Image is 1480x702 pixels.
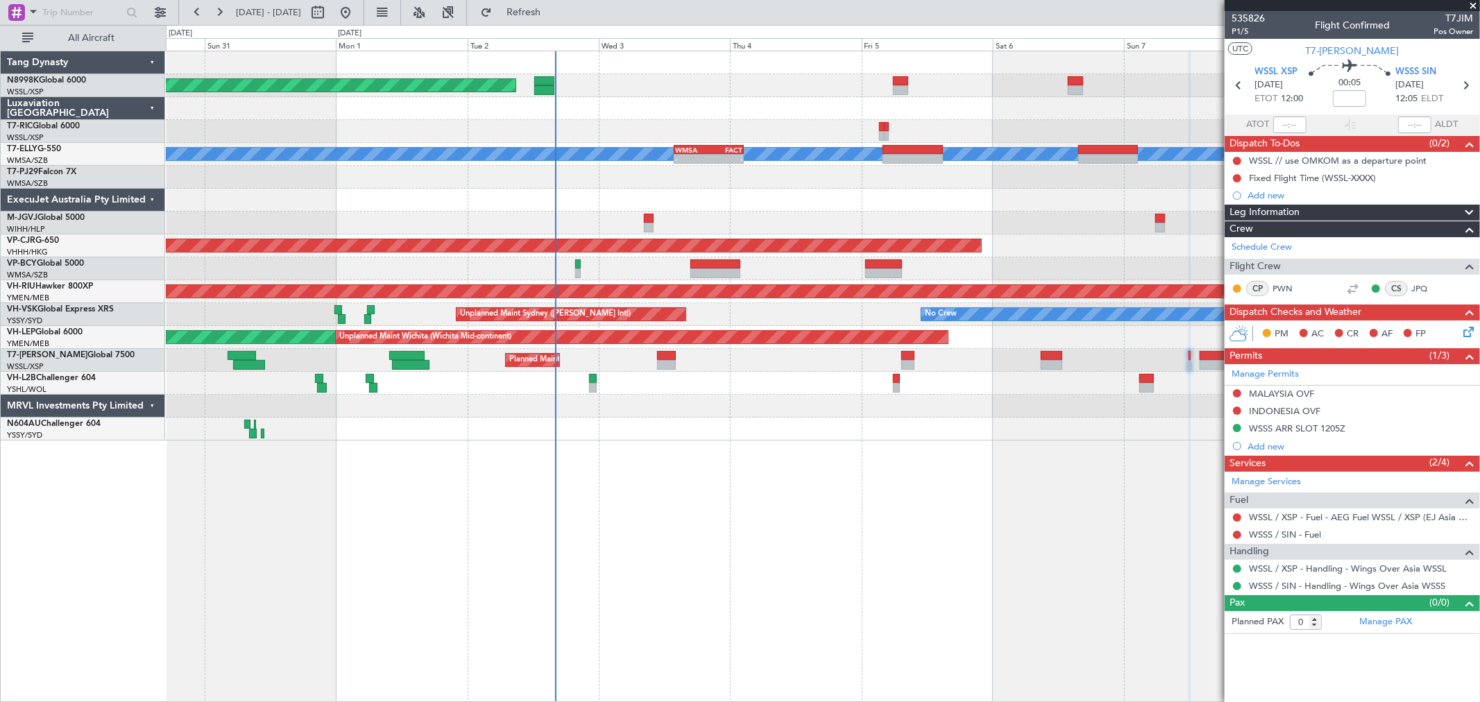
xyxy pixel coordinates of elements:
[1232,241,1292,255] a: Schedule Crew
[1434,26,1473,37] span: Pos Owner
[1395,65,1436,79] span: WSSS SIN
[15,27,151,49] button: All Aircraft
[709,155,743,163] div: -
[1230,221,1253,237] span: Crew
[338,28,362,40] div: [DATE]
[1255,65,1298,79] span: WSSL XSP
[336,38,467,51] div: Mon 1
[1230,544,1269,560] span: Handling
[7,339,49,349] a: YMEN/MEB
[468,38,599,51] div: Tue 2
[1347,327,1359,341] span: CR
[7,87,44,97] a: WSSL/XSP
[7,224,45,234] a: WIHH/HLP
[460,304,631,325] div: Unplanned Maint Sydney ([PERSON_NAME] Intl)
[1430,348,1450,363] span: (1/3)
[1249,580,1445,592] a: WSSS / SIN - Handling - Wings Over Asia WSSS
[36,33,146,43] span: All Aircraft
[7,76,86,85] a: N8998KGlobal 6000
[7,351,87,359] span: T7-[PERSON_NAME]
[1395,78,1424,92] span: [DATE]
[1249,388,1314,400] div: MALAYSIA OVF
[7,374,36,382] span: VH-L2B
[1230,595,1245,611] span: Pax
[1381,327,1393,341] span: AF
[1230,205,1300,221] span: Leg Information
[1415,327,1426,341] span: FP
[1395,92,1418,106] span: 12:05
[1421,92,1443,106] span: ELDT
[1315,19,1390,33] div: Flight Confirmed
[1230,348,1262,364] span: Permits
[675,146,709,154] div: WMSA
[7,145,61,153] a: T7-ELLYG-550
[42,2,122,23] input: Trip Number
[1430,455,1450,470] span: (2/4)
[7,168,38,176] span: T7-PJ29
[1124,38,1255,51] div: Sun 7
[509,350,646,370] div: Planned Maint Dubai (Al Maktoum Intl)
[1230,493,1248,508] span: Fuel
[993,38,1124,51] div: Sat 6
[339,327,511,348] div: Unplanned Maint Wichita (Wichita Mid-continent)
[1338,76,1361,90] span: 00:05
[7,282,35,291] span: VH-RIU
[1232,11,1265,26] span: 535826
[862,38,993,51] div: Fri 5
[1359,615,1412,629] a: Manage PAX
[7,328,35,336] span: VH-LEP
[1249,172,1376,184] div: Fixed Flight Time (WSSL-XXXX)
[1435,118,1458,132] span: ALDT
[1311,327,1324,341] span: AC
[7,361,44,372] a: WSSL/XSP
[7,237,59,245] a: VP-CJRG-650
[7,132,44,143] a: WSSL/XSP
[1232,26,1265,37] span: P1/5
[7,305,114,314] a: VH-VSKGlobal Express XRS
[7,316,42,326] a: YSSY/SYD
[1249,405,1320,417] div: INDONESIA OVF
[1246,281,1269,296] div: CP
[1273,117,1307,133] input: --:--
[7,155,48,166] a: WMSA/SZB
[1248,440,1473,452] div: Add new
[1248,189,1473,201] div: Add new
[1228,42,1252,55] button: UTC
[7,351,135,359] a: T7-[PERSON_NAME]Global 7500
[1232,368,1299,382] a: Manage Permits
[1411,282,1443,295] a: JPQ
[1249,422,1345,434] div: WSSS ARR SLOT 1205Z
[730,38,861,51] div: Thu 4
[1230,305,1361,320] span: Dispatch Checks and Weather
[1247,118,1270,132] span: ATOT
[7,122,80,130] a: T7-RICGlobal 6000
[495,8,553,17] span: Refresh
[7,76,39,85] span: N8998K
[1273,282,1304,295] a: PWN
[474,1,557,24] button: Refresh
[1249,563,1447,574] a: WSSL / XSP - Handling - Wings Over Asia WSSL
[1232,475,1301,489] a: Manage Services
[925,304,957,325] div: No Crew
[1249,529,1321,540] a: WSSS / SIN - Fuel
[1385,281,1408,296] div: CS
[1430,595,1450,610] span: (0/0)
[7,214,85,222] a: M-JGVJGlobal 5000
[7,145,37,153] span: T7-ELLY
[675,155,709,163] div: -
[7,430,42,440] a: YSSY/SYD
[1255,78,1284,92] span: [DATE]
[1282,92,1304,106] span: 12:00
[7,259,84,268] a: VP-BCYGlobal 5000
[169,28,192,40] div: [DATE]
[7,374,96,382] a: VH-L2BChallenger 604
[7,282,93,291] a: VH-RIUHawker 800XP
[7,178,48,189] a: WMSA/SZB
[1434,11,1473,26] span: T7JIM
[1232,615,1284,629] label: Planned PAX
[7,420,101,428] a: N604AUChallenger 604
[7,214,37,222] span: M-JGVJ
[7,259,37,268] span: VP-BCY
[7,420,41,428] span: N604AU
[1230,259,1281,275] span: Flight Crew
